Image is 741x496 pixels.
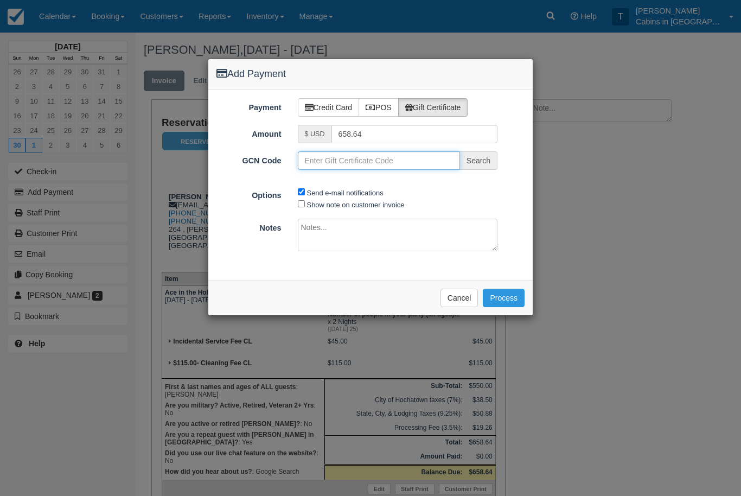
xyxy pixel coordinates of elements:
span: Search [460,151,497,170]
label: Credit Card [298,98,360,117]
label: Show note on customer invoice [307,201,405,209]
button: Process [483,289,525,307]
h4: Add Payment [216,67,525,81]
label: Notes [208,219,290,234]
small: $ USD [305,130,325,138]
label: Amount [208,125,290,140]
label: Send e-mail notifications [307,189,384,197]
button: Cancel [440,289,478,307]
label: Options [208,186,290,201]
label: Payment [208,98,290,113]
label: Gift Certificate [398,98,468,117]
label: POS [359,98,399,117]
input: Enter Gift Certificate Code [298,151,460,170]
label: GCN Code [208,151,290,167]
input: Valid amount required. [331,125,498,143]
